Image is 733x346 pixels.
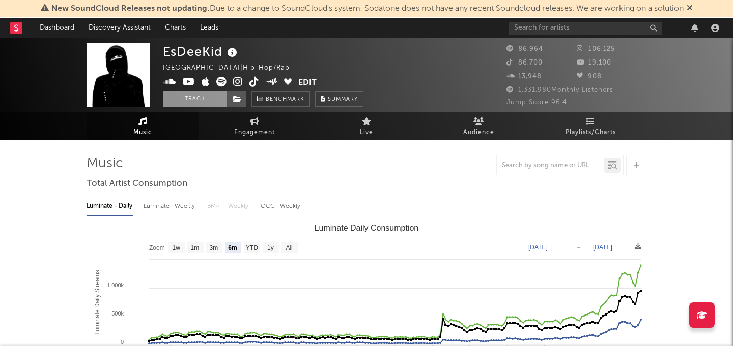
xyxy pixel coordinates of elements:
[246,244,258,251] text: YTD
[144,198,197,215] div: Luminate - Weekly
[577,46,615,52] span: 106,125
[528,244,548,251] text: [DATE]
[94,270,101,334] text: Luminate Daily Streams
[121,339,124,345] text: 0
[33,18,81,38] a: Dashboard
[87,198,133,215] div: Luminate - Daily
[87,178,187,190] span: Total Artist Consumption
[315,91,363,107] button: Summary
[267,244,274,251] text: 1y
[577,59,611,66] span: 19,100
[133,127,152,139] span: Music
[266,93,304,106] span: Benchmark
[51,5,207,13] span: New SoundCloud Releases not updating
[687,5,693,13] span: Dismiss
[506,99,567,106] span: Jump Score: 96.4
[506,87,613,93] span: 1,331,980 Monthly Listeners
[199,112,311,140] a: Engagement
[210,244,218,251] text: 3m
[228,244,237,251] text: 6m
[286,244,292,251] text: All
[163,91,227,107] button: Track
[193,18,225,38] a: Leads
[158,18,193,38] a: Charts
[509,22,662,35] input: Search for artists
[163,62,301,74] div: [GEOGRAPHIC_DATA] | Hip-Hop/Rap
[111,310,124,317] text: 500k
[497,162,604,170] input: Search by song name or URL
[566,127,616,139] span: Playlists/Charts
[173,244,181,251] text: 1w
[506,59,543,66] span: 86,700
[51,5,684,13] span: : Due to a change to SoundCloud's system, Sodatone does not have any recent Soundcloud releases. ...
[311,112,422,140] a: Live
[315,224,419,232] text: Luminate Daily Consumption
[576,244,582,251] text: →
[506,73,542,80] span: 13,948
[593,244,612,251] text: [DATE]
[534,112,646,140] a: Playlists/Charts
[87,112,199,140] a: Music
[107,282,124,288] text: 1 000k
[422,112,534,140] a: Audience
[328,97,358,102] span: Summary
[149,244,165,251] text: Zoom
[506,46,543,52] span: 86,964
[163,43,240,60] div: EsDeeKid
[298,77,317,89] button: Edit
[81,18,158,38] a: Discovery Assistant
[251,91,310,107] a: Benchmark
[191,244,200,251] text: 1m
[463,127,494,139] span: Audience
[261,198,301,215] div: OCC - Weekly
[577,73,602,80] span: 908
[360,127,373,139] span: Live
[234,127,275,139] span: Engagement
